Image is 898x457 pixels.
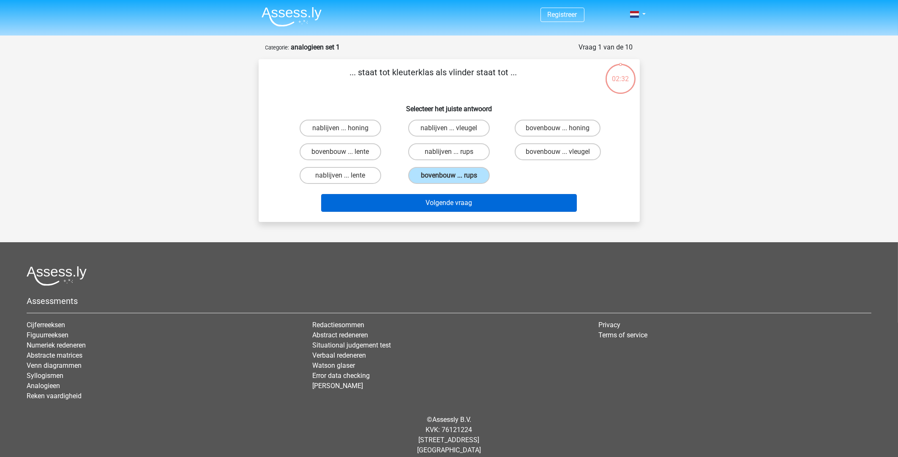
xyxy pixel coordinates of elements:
a: Figuurreeksen [27,331,68,339]
strong: analogieen set 1 [291,43,340,51]
a: Syllogismen [27,372,63,380]
img: Assessly logo [27,266,87,286]
h5: Assessments [27,296,871,306]
a: Abstract redeneren [312,331,368,339]
a: Assessly B.V. [432,416,471,424]
a: Situational judgement test [312,341,391,349]
a: Registreer [548,11,577,19]
small: Categorie: [265,44,289,51]
label: nablijven ... rups [408,143,490,160]
a: Venn diagrammen [27,361,82,369]
a: Privacy [598,321,620,329]
label: bovenbouw ... rups [408,167,490,184]
button: Volgende vraag [321,194,577,212]
a: [PERSON_NAME] [312,382,363,390]
img: Assessly [262,7,322,27]
a: Abstracte matrices [27,351,82,359]
a: Numeriek redeneren [27,341,86,349]
div: 02:32 [605,63,636,84]
a: Error data checking [312,372,370,380]
label: nablijven ... lente [300,167,381,184]
a: Redactiesommen [312,321,364,329]
label: bovenbouw ... honing [515,120,600,137]
div: Vraag 1 van de 10 [579,42,633,52]
a: Cijferreeksen [27,321,65,329]
p: ... staat tot kleuterklas als vlinder staat tot ... [272,66,595,91]
h6: Selecteer het juiste antwoord [272,98,626,113]
label: bovenbouw ... lente [300,143,381,160]
a: Reken vaardigheid [27,392,82,400]
a: Watson glaser [312,361,355,369]
a: Verbaal redeneren [312,351,366,359]
a: Analogieen [27,382,60,390]
label: nablijven ... honing [300,120,381,137]
label: bovenbouw ... vleugel [515,143,601,160]
a: Terms of service [598,331,647,339]
label: nablijven ... vleugel [408,120,490,137]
